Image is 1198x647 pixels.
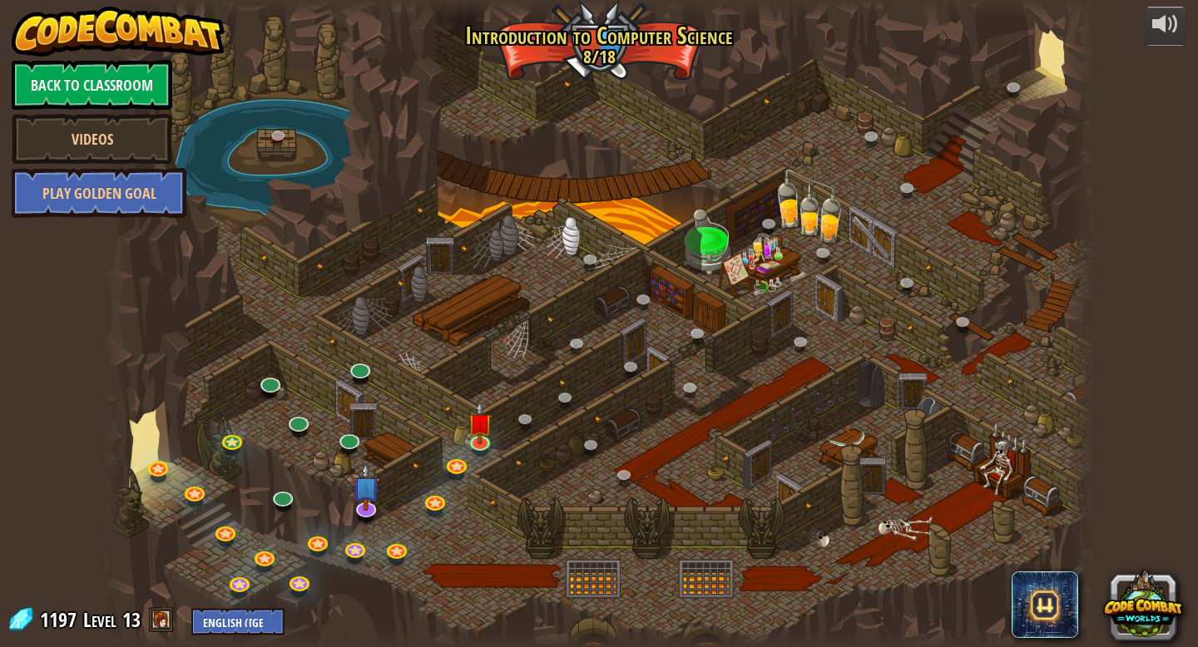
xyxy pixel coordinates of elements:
a: Videos [12,114,172,164]
img: level-banner-unstarted-subscriber.png [352,463,380,511]
span: 13 [122,606,141,633]
img: CodeCombat - Learn how to code by playing a game [12,7,225,57]
span: Level [83,606,116,634]
a: Back to Classroom [12,60,172,110]
button: Adjust volume [1145,7,1186,46]
a: Play Golden Goal [12,168,186,218]
img: level-banner-unstarted.png [468,401,493,444]
span: 1197 [40,606,82,633]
